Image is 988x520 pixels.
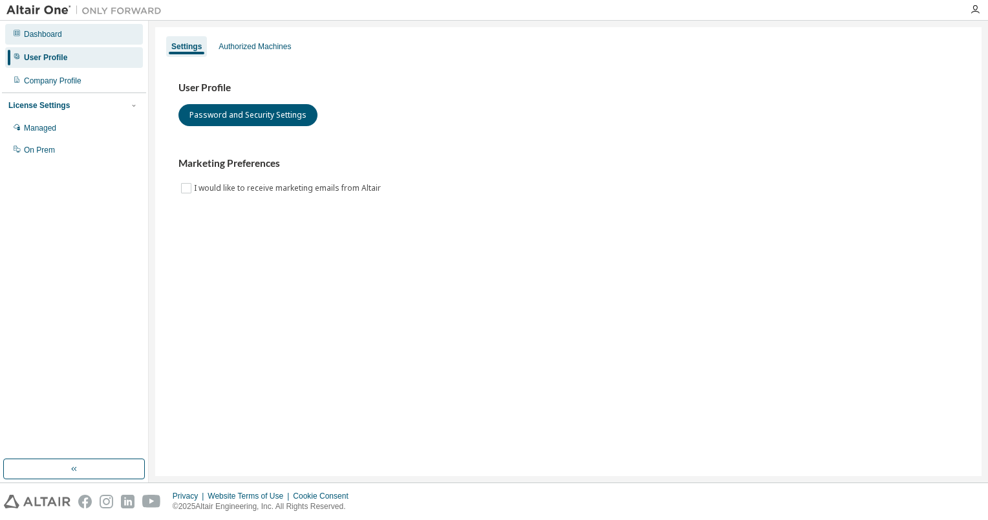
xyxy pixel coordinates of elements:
p: © 2025 Altair Engineering, Inc. All Rights Reserved. [173,501,356,512]
div: Managed [24,123,56,133]
div: Dashboard [24,29,62,39]
img: youtube.svg [142,495,161,508]
div: License Settings [8,100,70,111]
div: On Prem [24,145,55,155]
img: Altair One [6,4,168,17]
div: Website Terms of Use [208,491,293,501]
div: Authorized Machines [219,41,291,52]
div: Privacy [173,491,208,501]
label: I would like to receive marketing emails from Altair [194,180,383,196]
img: instagram.svg [100,495,113,508]
img: altair_logo.svg [4,495,70,508]
button: Password and Security Settings [178,104,317,126]
h3: Marketing Preferences [178,157,958,170]
img: linkedin.svg [121,495,134,508]
div: Cookie Consent [293,491,356,501]
img: facebook.svg [78,495,92,508]
div: Settings [171,41,202,52]
h3: User Profile [178,81,958,94]
div: User Profile [24,52,67,63]
div: Company Profile [24,76,81,86]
